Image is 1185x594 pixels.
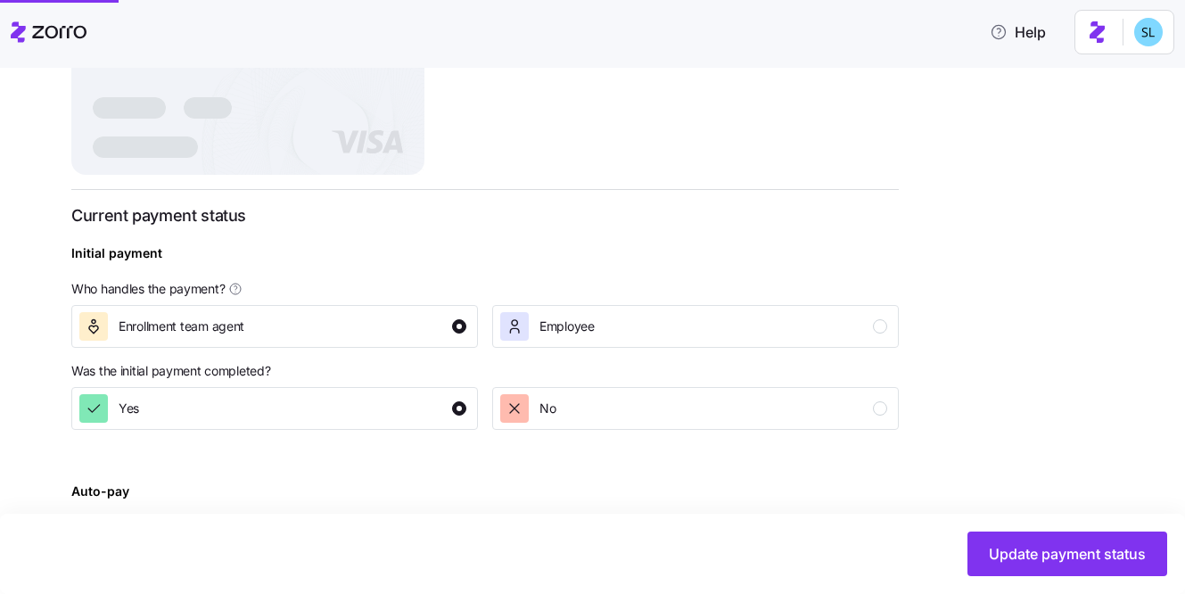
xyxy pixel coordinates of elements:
button: Update payment status [967,532,1167,576]
span: Who handles the payment? [71,280,225,298]
span: Update payment status [989,543,1146,565]
div: Auto-pay [71,482,129,516]
span: Enrollment team agent [119,318,244,335]
div: Initial payment [71,243,162,277]
span: Employee [539,318,595,335]
button: Help [975,14,1060,50]
span: No [539,400,555,417]
span: Help [990,21,1046,43]
span: Was the initial payment completed? [71,362,270,380]
h3: Current payment status [71,204,899,227]
img: 7c620d928e46699fcfb78cede4daf1d1 [1134,18,1163,46]
span: Yes [119,400,139,417]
